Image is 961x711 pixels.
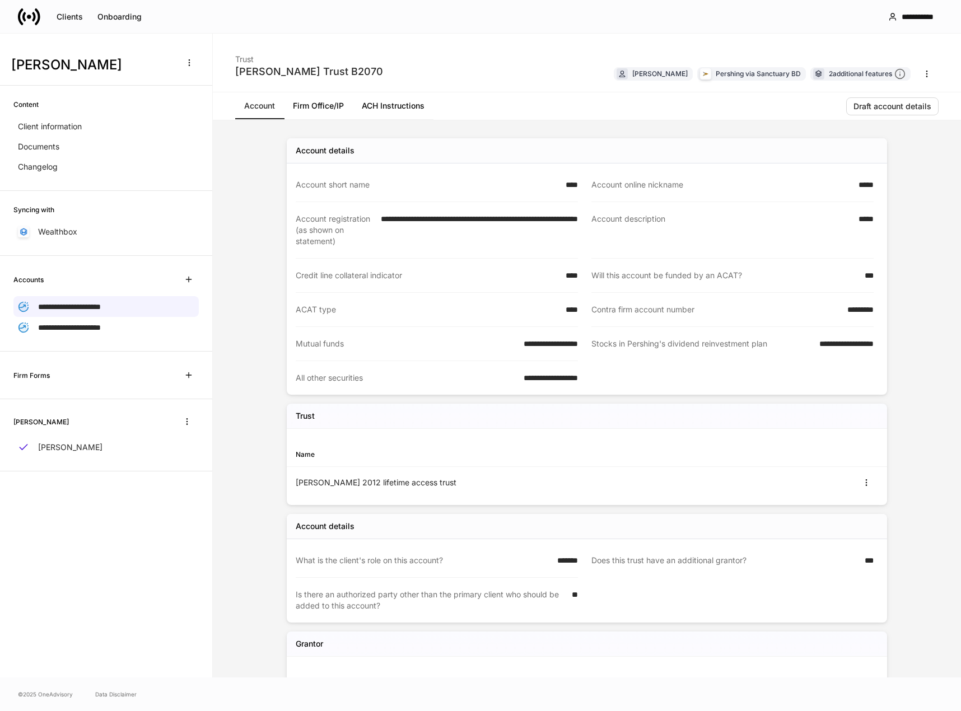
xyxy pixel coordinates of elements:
[18,121,82,132] p: Client information
[13,157,199,177] a: Changelog
[296,145,354,156] div: Account details
[13,204,54,215] h6: Syncing with
[11,56,173,74] h3: [PERSON_NAME]
[591,304,841,315] div: Contra firm account number
[18,141,59,152] p: Documents
[296,179,559,190] div: Account short name
[235,47,383,65] div: Trust
[296,589,565,611] div: Is there an authorized party other than the primary client who should be added to this account?
[296,449,587,460] div: Name
[235,65,383,78] div: [PERSON_NAME] Trust B2070
[296,477,587,488] div: [PERSON_NAME] 2012 lifetime access trust
[13,222,199,242] a: Wealthbox
[90,8,149,26] button: Onboarding
[13,137,199,157] a: Documents
[296,270,559,281] div: Credit line collateral indicator
[591,555,858,567] div: Does this trust have an additional grantor?
[13,274,44,285] h6: Accounts
[591,270,858,281] div: Will this account be funded by an ACAT?
[591,179,852,190] div: Account online nickname
[591,338,813,350] div: Stocks in Pershing's dividend reinvestment plan
[57,13,83,21] div: Clients
[296,677,587,687] div: Name
[296,372,517,383] div: All other securities
[13,370,50,381] h6: Firm Forms
[13,417,69,427] h6: [PERSON_NAME]
[95,690,137,699] a: Data Disclaimer
[235,92,284,119] a: Account
[284,92,353,119] a: Firm Office/IP
[853,102,931,110] div: Draft account details
[13,116,199,137] a: Client information
[296,521,354,532] div: Account details
[296,304,559,315] div: ACAT type
[38,442,102,453] p: [PERSON_NAME]
[353,92,433,119] a: ACH Instructions
[846,97,939,115] button: Draft account details
[13,437,199,457] a: [PERSON_NAME]
[296,638,323,649] h5: Grantor
[296,555,551,566] div: What is the client's role on this account?
[296,338,517,349] div: Mutual funds
[38,226,77,237] p: Wealthbox
[296,410,315,422] h5: Trust
[829,68,906,80] div: 2 additional features
[716,68,801,79] div: Pershing via Sanctuary BD
[632,68,688,79] div: [PERSON_NAME]
[18,690,73,699] span: © 2025 OneAdvisory
[97,13,142,21] div: Onboarding
[18,161,58,172] p: Changelog
[591,213,852,247] div: Account description
[296,213,374,247] div: Account registration (as shown on statement)
[13,99,39,110] h6: Content
[49,8,90,26] button: Clients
